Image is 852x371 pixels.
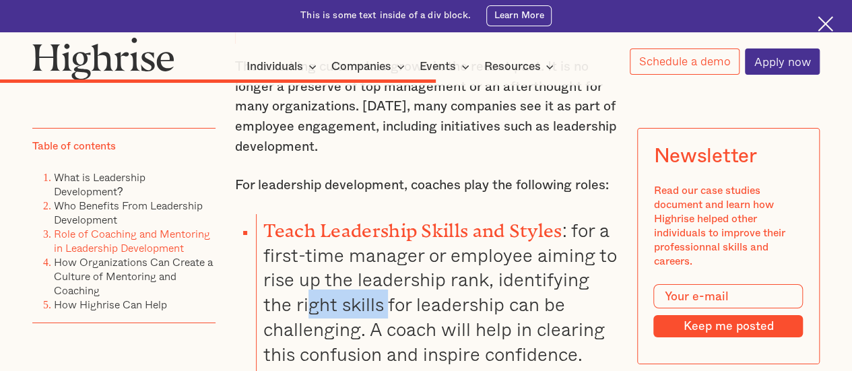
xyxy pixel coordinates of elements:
div: Companies [331,59,391,75]
form: Modal Form [653,284,803,337]
div: Individuals [247,59,303,75]
div: Read our case studies document and learn how Highrise helped other individuals to improve their p... [653,183,803,268]
a: Schedule a demo [630,48,740,75]
div: Companies [331,59,409,75]
div: Resources [484,59,540,75]
div: Individuals [247,59,321,75]
img: Highrise logo [32,37,174,80]
strong: Teach Leadership Skills and Styles [263,220,562,232]
p: The coaching culture has grown in the recent past. It is no longer a preserve of top management o... [235,57,618,157]
a: What is Leadership Development? [54,169,145,199]
input: Keep me posted [653,314,803,337]
a: Learn More [486,5,552,26]
div: Table of contents [32,139,116,153]
div: Newsletter [653,144,756,167]
a: Who Benefits From Leadership Development [54,197,203,228]
a: How Organizations Can Create a Culture of Mentoring and Coaching [54,254,213,298]
div: Events [420,59,456,75]
img: Cross icon [818,16,833,32]
a: Role of Coaching and Mentoring in Leadership Development [54,226,210,256]
input: Your e-mail [653,284,803,308]
a: How Highrise Can Help [54,296,167,312]
p: For leadership development, coaches play the following roles: [235,176,618,196]
div: Resources [484,59,558,75]
a: Apply now [745,48,820,75]
div: This is some text inside of a div block. [300,9,471,22]
div: Events [420,59,473,75]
